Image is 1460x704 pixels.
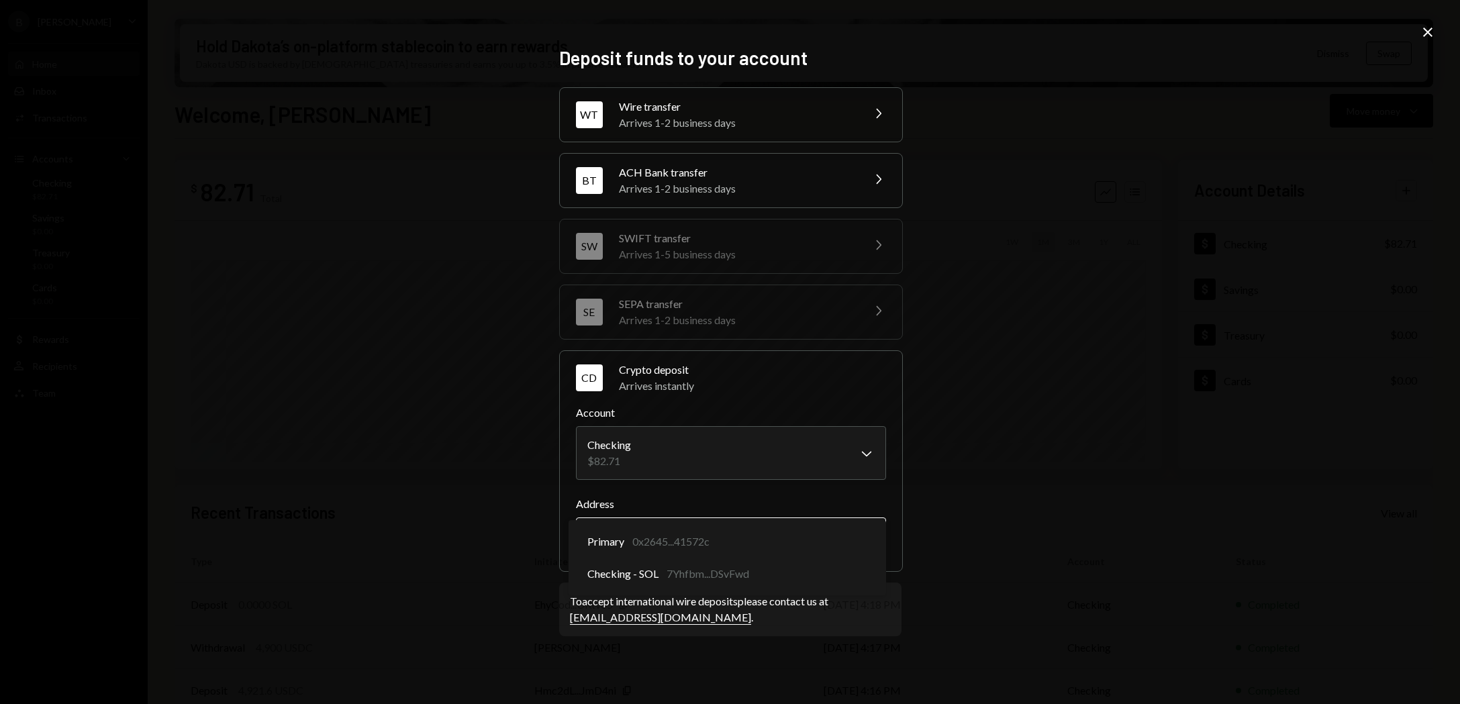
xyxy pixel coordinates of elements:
[619,296,854,312] div: SEPA transfer
[576,426,886,480] button: Account
[619,115,854,131] div: Arrives 1-2 business days
[619,99,854,115] div: Wire transfer
[576,364,603,391] div: CD
[619,230,854,246] div: SWIFT transfer
[576,101,603,128] div: WT
[619,164,854,181] div: ACH Bank transfer
[576,167,603,194] div: BT
[587,566,659,582] span: Checking - SOL
[667,566,749,582] div: 7Yhfbm...DSvFwd
[587,534,624,550] span: Primary
[619,312,854,328] div: Arrives 1-2 business days
[570,593,891,625] div: To accept international wire deposits please contact us at .
[576,496,886,512] label: Address
[576,517,886,555] button: Address
[619,181,854,197] div: Arrives 1-2 business days
[570,611,751,625] a: [EMAIL_ADDRESS][DOMAIN_NAME]
[559,45,902,71] h2: Deposit funds to your account
[619,378,886,394] div: Arrives instantly
[619,246,854,262] div: Arrives 1-5 business days
[576,405,886,421] label: Account
[576,299,603,325] div: SE
[632,534,710,550] div: 0x2645...41572c
[619,362,886,378] div: Crypto deposit
[576,233,603,260] div: SW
